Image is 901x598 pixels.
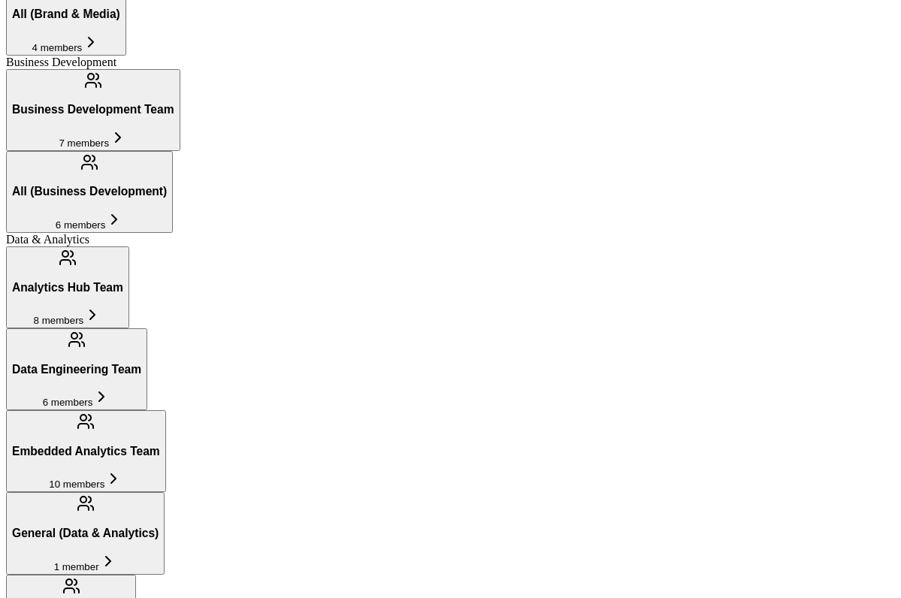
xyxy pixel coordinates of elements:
span: 7 members [59,137,109,149]
h3: Analytics Hub Team [12,281,123,294]
span: 6 members [56,219,106,231]
span: Business Development [6,56,116,68]
button: Embedded Analytics Team10 members [6,410,166,492]
h3: All (Business Development) [12,185,167,198]
h3: Business Development Team [12,103,174,116]
h3: Embedded Analytics Team [12,445,160,458]
h3: All (Brand & Media) [12,8,120,21]
span: 10 members [49,479,104,490]
h3: General (Data & Analytics) [12,527,159,540]
span: 4 members [32,42,83,53]
button: All (Business Development)6 members [6,151,173,233]
span: 8 members [34,315,84,326]
span: 1 member [54,561,99,572]
button: General (Data & Analytics)1 member [6,492,165,574]
button: Analytics Hub Team8 members [6,246,129,328]
h3: Data Engineering Team [12,363,141,376]
span: Data & Analytics [6,233,89,246]
button: Business Development Team7 members [6,69,180,151]
span: 6 members [43,397,93,408]
button: Data Engineering Team6 members [6,328,147,410]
